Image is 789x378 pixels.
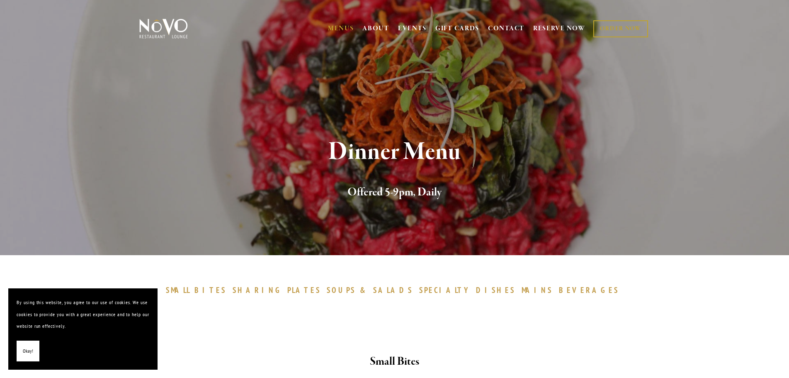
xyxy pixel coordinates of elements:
a: ORDER NOW [593,20,648,37]
img: Novo Restaurant &amp; Lounge [138,18,189,39]
button: Okay! [17,341,39,362]
span: PLATES [287,285,321,295]
a: MENUS [328,24,354,33]
a: SPECIALTYDISHES [419,285,520,295]
span: Okay! [23,345,33,357]
a: EVENTS [398,24,427,33]
a: SOUPS&SALADS [327,285,417,295]
h1: Dinner Menu [153,139,636,166]
a: BEVERAGES [559,285,624,295]
span: & [360,285,369,295]
span: BEVERAGES [559,285,619,295]
a: CONTACT [488,21,524,37]
span: SMALL [166,285,191,295]
span: DISHES [476,285,515,295]
span: SOUPS [327,285,356,295]
section: Cookie banner [8,288,158,370]
span: SALADS [373,285,413,295]
span: MAINS [522,285,553,295]
h2: Offered 5-9pm, Daily [153,184,636,201]
a: SHARINGPLATES [233,285,325,295]
a: GIFT CARDS [435,21,479,37]
a: SMALLBITES [166,285,231,295]
a: ABOUT [362,24,389,33]
span: BITES [194,285,226,295]
strong: Small Bites [370,354,419,369]
a: RESERVE NOW [533,21,585,37]
span: SHARING [233,285,283,295]
p: By using this website, you agree to our use of cookies. We use cookies to provide you with a grea... [17,297,149,332]
a: MAINS [522,285,557,295]
span: SPECIALTY [419,285,472,295]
